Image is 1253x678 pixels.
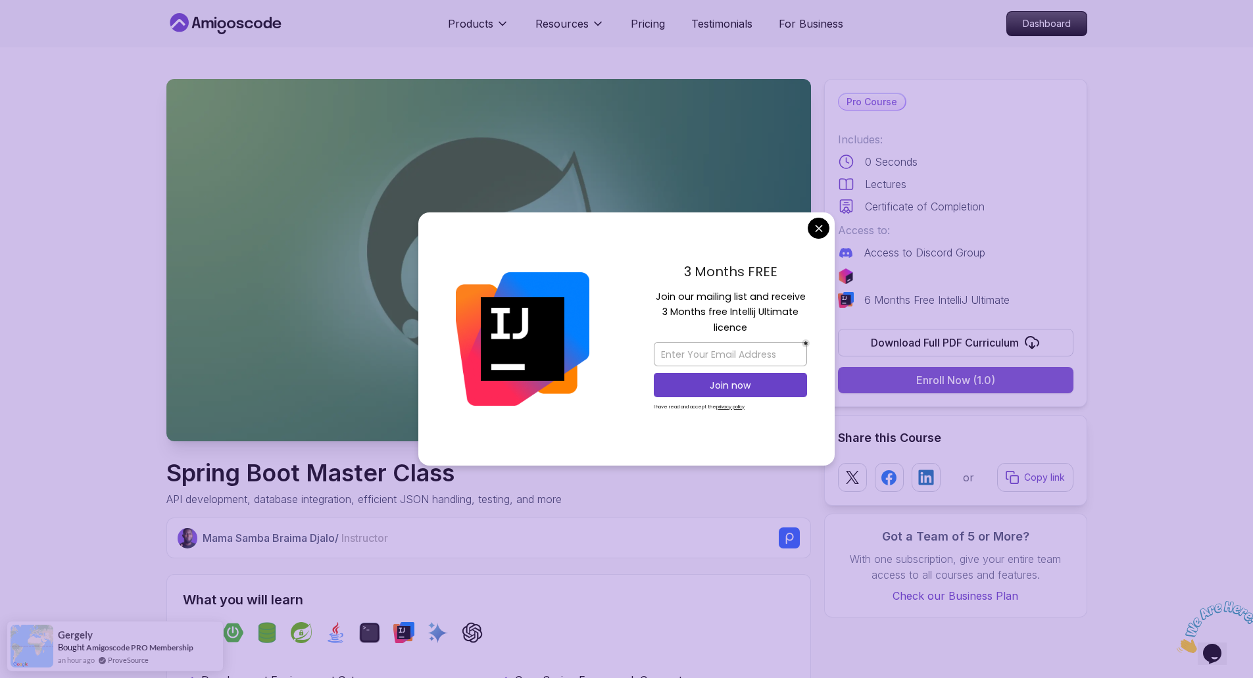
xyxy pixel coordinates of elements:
[864,245,985,260] p: Access to Discord Group
[535,16,604,42] button: Resources
[86,642,193,652] a: Amigoscode PRO Membership
[341,531,388,545] span: Instructor
[838,222,1073,238] p: Access to:
[865,154,918,170] p: 0 Seconds
[1007,12,1087,36] p: Dashboard
[448,16,509,42] button: Products
[865,199,985,214] p: Certificate of Completion
[58,642,85,652] span: Bought
[291,622,312,643] img: spring-security logo
[535,16,589,32] p: Resources
[203,530,388,546] p: Mama Samba Braima Djalo /
[838,329,1073,356] button: Download Full PDF Curriculum
[11,625,53,667] img: provesource social proof notification image
[631,16,665,32] a: Pricing
[838,367,1073,393] button: Enroll Now (1.0)
[838,527,1073,546] h3: Got a Team of 5 or More?
[997,463,1073,492] button: Copy link
[916,372,995,388] div: Enroll Now (1.0)
[838,268,854,284] img: jetbrains logo
[166,79,811,441] img: spring-boot-master-class_thumbnail
[5,5,87,57] img: Chat attention grabber
[325,622,346,643] img: java logo
[257,622,278,643] img: spring-data-jpa logo
[359,622,380,643] img: terminal logo
[838,132,1073,147] p: Includes:
[779,16,843,32] a: For Business
[58,629,93,641] span: Gergely
[166,460,562,486] h1: Spring Boot Master Class
[864,292,1010,308] p: 6 Months Free IntelliJ Ultimate
[108,654,149,666] a: ProveSource
[462,622,483,643] img: chatgpt logo
[448,16,493,32] p: Products
[865,176,906,192] p: Lectures
[839,94,905,110] p: Pro Course
[963,470,974,485] p: or
[871,335,1019,351] div: Download Full PDF Curriculum
[166,491,562,507] p: API development, database integration, efficient JSON handling, testing, and more
[393,622,414,643] img: intellij logo
[1024,471,1065,484] p: Copy link
[838,429,1073,447] h2: Share this Course
[222,622,243,643] img: spring-boot logo
[838,292,854,308] img: intellij logo
[838,551,1073,583] p: With one subscription, give your entire team access to all courses and features.
[1171,596,1253,658] iframe: chat widget
[838,588,1073,604] a: Check our Business Plan
[58,654,95,666] span: an hour ago
[178,528,198,548] img: Nelson Djalo
[691,16,752,32] a: Testimonials
[428,622,449,643] img: ai logo
[1006,11,1087,36] a: Dashboard
[183,591,795,609] h2: What you will learn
